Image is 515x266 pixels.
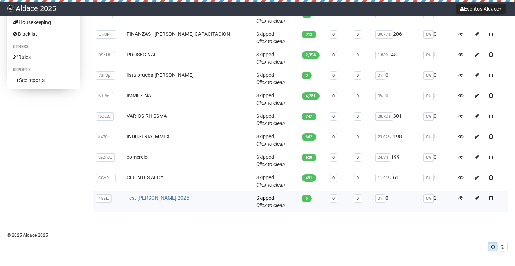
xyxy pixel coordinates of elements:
[256,72,285,85] span: Skipped
[332,196,335,201] a: 0
[375,194,385,203] span: 0%
[357,73,359,78] a: 0
[423,92,434,100] span: 0%
[332,176,335,180] a: 0
[127,113,167,119] a: VARIOS RH SSMA
[372,109,420,130] td: 301
[7,16,80,28] a: Housekeeping
[127,52,157,57] a: PROSEC NAL
[127,175,164,180] a: CLIENTES ALDA
[256,182,285,188] a: Click to clean
[256,59,285,65] a: Click to clean
[357,176,359,180] a: 0
[332,73,335,78] a: 0
[256,195,285,208] span: Skipped
[357,135,359,139] a: 0
[372,191,420,212] td: 0
[375,133,393,141] span: 23.02%
[256,31,285,44] span: Skipped
[423,71,434,80] span: 0%
[423,112,434,121] span: 0%
[96,153,115,162] span: 3aZh8..
[372,7,420,27] td: 0
[256,161,285,167] a: Click to clean
[256,100,285,106] a: Click to clean
[332,94,335,98] a: 0
[256,154,285,167] span: Skipped
[256,38,285,44] a: Click to clean
[332,114,335,119] a: 0
[256,79,285,85] a: Click to clean
[127,134,170,139] a: INDUSTRIA IMMEX
[302,154,316,161] span: 620
[421,48,455,68] td: 0
[357,196,359,201] a: 0
[372,27,420,48] td: 206
[421,191,455,212] td: 0
[127,72,194,78] a: lista prueba [PERSON_NAME]
[421,150,455,171] td: 0
[96,51,115,59] span: DSeL8..
[375,30,393,39] span: 39.77%
[372,68,420,89] td: 0
[421,109,455,130] td: 0
[96,133,113,141] span: k47fe..
[96,30,116,39] span: EmUPF..
[421,7,455,27] td: 0
[302,51,320,59] span: 2,354
[302,92,320,100] span: 4,281
[375,51,391,59] span: 1.88%
[256,175,285,188] span: Skipped
[256,120,285,126] a: Click to clean
[375,174,393,182] span: 11.91%
[96,112,114,121] span: l5DLS..
[423,174,434,182] span: 0%
[96,71,115,80] span: 7GFSp..
[256,18,285,24] a: Click to clean
[357,114,359,119] a: 0
[332,135,335,139] a: 0
[372,171,420,191] td: 61
[127,93,154,98] a: IMMEX NAL
[7,28,80,40] a: Blacklist
[302,31,316,38] span: 312
[332,32,335,37] a: 0
[357,155,359,160] a: 0
[423,133,434,141] span: 0%
[256,93,285,106] span: Skipped
[423,194,434,203] span: 0%
[357,53,359,57] a: 0
[7,65,80,74] li: Reports
[7,51,80,63] a: Rules
[332,155,335,160] a: 0
[375,153,391,162] span: 24.3%
[423,30,434,39] span: 0%
[256,113,285,126] span: Skipped
[96,194,112,203] span: 1fraI..
[372,150,420,171] td: 199
[256,202,285,208] a: Click to clean
[7,231,508,239] p: © 2025 Aldace 2025
[302,113,316,120] span: 747
[372,48,420,68] td: 45
[96,174,116,182] span: CGH9L..
[357,94,359,98] a: 0
[256,141,285,147] a: Click to clean
[7,74,80,86] a: See reports
[421,171,455,191] td: 0
[96,92,113,100] span: 6Ut6v..
[421,68,455,89] td: 0
[127,154,148,160] a: comercio
[357,32,359,37] a: 0
[127,31,230,37] a: FINANZAS - [PERSON_NAME] CAPACITACION
[375,71,385,80] span: 0%
[421,130,455,150] td: 0
[302,195,312,202] span: 5
[127,195,189,201] a: Test [PERSON_NAME] 2025
[332,53,335,57] a: 0
[302,133,316,141] span: 662
[375,92,385,100] span: 0%
[372,130,420,150] td: 198
[7,42,80,51] li: Others
[421,89,455,109] td: 0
